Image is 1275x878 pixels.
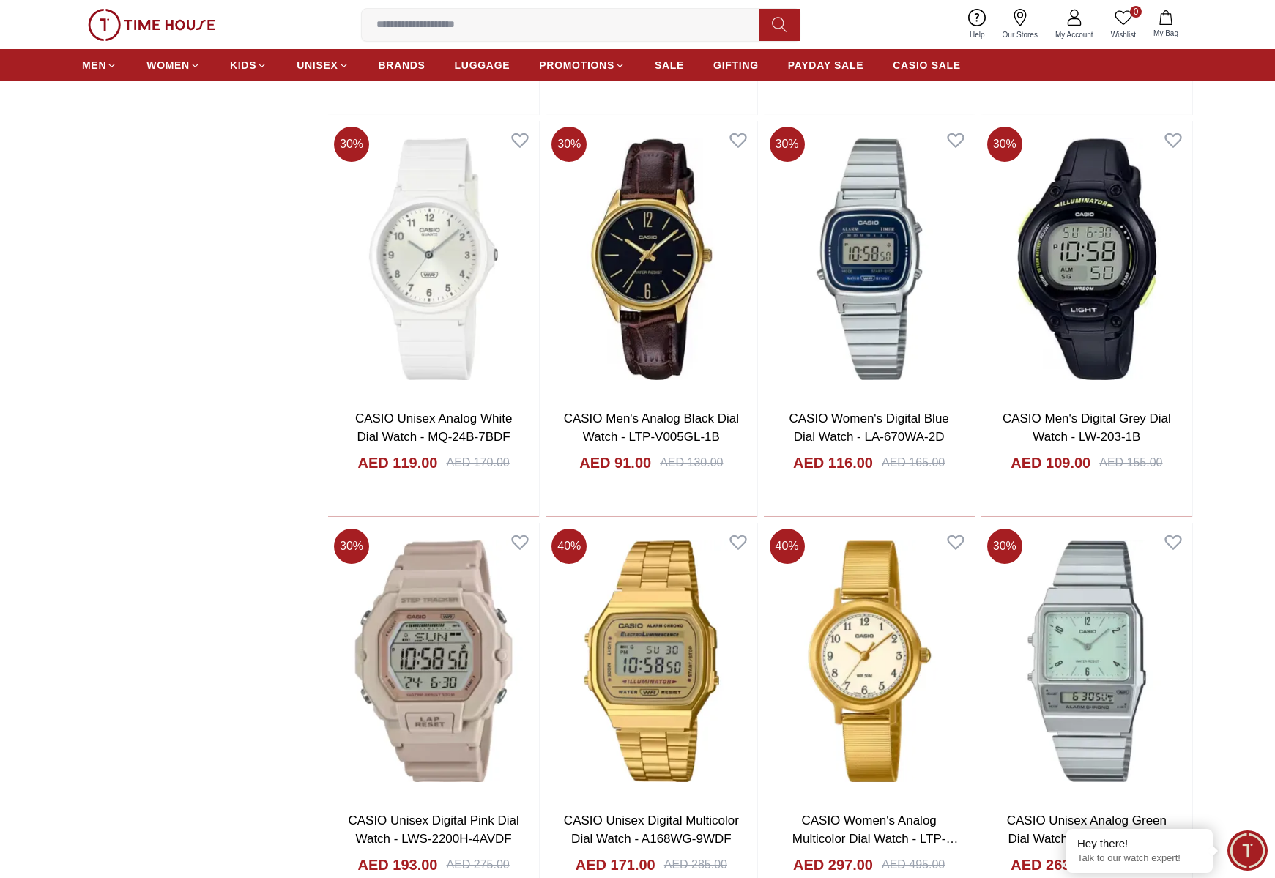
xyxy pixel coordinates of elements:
a: CASIO Men's Digital Grey Dial Watch - LW-203-1B [1003,412,1171,444]
span: Help [964,29,991,40]
span: Wishlist [1105,29,1142,40]
a: PROMOTIONS [539,52,625,78]
img: CASIO Unisex Digital Pink Dial Watch - LWS-2200H-4AVDF [328,523,539,800]
a: LUGGAGE [455,52,510,78]
a: Our Stores [994,6,1047,43]
a: CASIO SALE [893,52,961,78]
img: CASIO Unisex Analog Green Dial Watch - AQ-800E-3ADF [981,523,1192,800]
span: 30 % [987,127,1022,162]
img: CASIO Men's Analog Black Dial Watch - LTP-V005GL-1B [546,121,757,398]
a: BRANDS [379,52,425,78]
span: 30 % [334,529,369,564]
div: Hey there! [1077,836,1202,851]
img: ... [88,9,215,41]
div: AED 495.00 [882,856,945,874]
span: 40 % [551,529,587,564]
h4: AED 91.00 [579,453,651,473]
h4: AED 297.00 [793,855,873,875]
div: AED 155.00 [1099,454,1162,472]
span: CASIO SALE [893,58,961,72]
a: 0Wishlist [1102,6,1145,43]
a: SALE [655,52,684,78]
a: WOMEN [146,52,201,78]
span: PAYDAY SALE [788,58,863,72]
a: KIDS [230,52,267,78]
a: CASIO Unisex Digital Pink Dial Watch - LWS-2200H-4AVDF [348,814,518,847]
span: PROMOTIONS [539,58,614,72]
button: My Bag [1145,7,1187,42]
h4: AED 171.00 [576,855,655,875]
span: GIFTING [713,58,759,72]
a: MEN [82,52,117,78]
img: CASIO Unisex Analog White Dial Watch - MQ-24B-7BDF [328,121,539,398]
div: AED 285.00 [664,856,727,874]
span: KIDS [230,58,256,72]
span: MEN [82,58,106,72]
a: CASIO Women's Analog Multicolor Dial Watch - LTP-B170G-9BVDF [792,814,959,865]
span: 30 % [770,127,805,162]
a: CASIO Unisex Analog White Dial Watch - MQ-24B-7BDF [355,412,512,444]
div: AED 170.00 [446,454,509,472]
h4: AED 109.00 [1011,453,1090,473]
a: GIFTING [713,52,759,78]
img: CASIO Men's Digital Grey Dial Watch - LW-203-1B [981,121,1192,398]
span: 30 % [987,529,1022,564]
h4: AED 193.00 [358,855,438,875]
span: WOMEN [146,58,190,72]
div: AED 130.00 [660,454,723,472]
span: 30 % [334,127,369,162]
img: CASIO Women's Digital Blue Dial Watch - LA-670WA-2D [764,121,975,398]
h4: AED 119.00 [358,453,438,473]
h4: AED 116.00 [793,453,873,473]
a: CASIO Men's Analog Black Dial Watch - LTP-V005GL-1B [564,412,739,444]
span: 30 % [551,127,587,162]
span: Our Stores [997,29,1044,40]
div: Chat Widget [1227,830,1268,871]
span: BRANDS [379,58,425,72]
span: UNISEX [297,58,338,72]
div: AED 165.00 [882,454,945,472]
span: My Account [1049,29,1099,40]
a: Help [961,6,994,43]
img: CASIO Women's Analog Multicolor Dial Watch - LTP-B170G-9BVDF [764,523,975,800]
div: AED 275.00 [446,856,509,874]
a: PAYDAY SALE [788,52,863,78]
span: SALE [655,58,684,72]
a: CASIO Women's Digital Blue Dial Watch - LA-670WA-2D [789,412,948,444]
span: 40 % [770,529,805,564]
h4: AED 263.00 [1011,855,1090,875]
span: My Bag [1148,28,1184,39]
a: CASIO Unisex Analog Green Dial Watch - AQ-800E-3ADF [1007,814,1167,847]
span: 0 [1130,6,1142,18]
p: Talk to our watch expert! [1077,852,1202,865]
img: CASIO Unisex Digital Multicolor Dial Watch - A168WG-9WDF [546,523,757,800]
a: CASIO Unisex Digital Multicolor Dial Watch - A168WG-9WDF [564,814,739,847]
span: LUGGAGE [455,58,510,72]
a: UNISEX [297,52,349,78]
